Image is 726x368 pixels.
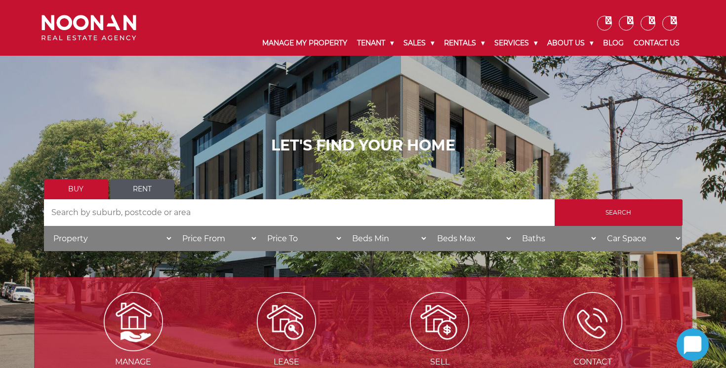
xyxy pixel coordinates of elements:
input: Search by suburb, postcode or area [44,199,555,226]
h1: LET'S FIND YOUR HOME [44,137,683,154]
a: Manage My Property [257,31,352,56]
img: ICONS [563,292,622,351]
a: Blog [598,31,629,56]
img: Noonan Real Estate Agency [41,15,136,41]
a: Tenant [352,31,399,56]
img: Manage my Property [104,292,163,351]
a: Services [489,31,542,56]
a: About Us [542,31,598,56]
a: Buy [44,179,108,199]
a: Rentals [439,31,489,56]
input: Search [555,199,683,226]
a: Rent [110,179,174,199]
a: Sales [399,31,439,56]
img: Lease my property [257,292,316,351]
a: Contact Us [629,31,685,56]
img: Sell my property [410,292,469,351]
